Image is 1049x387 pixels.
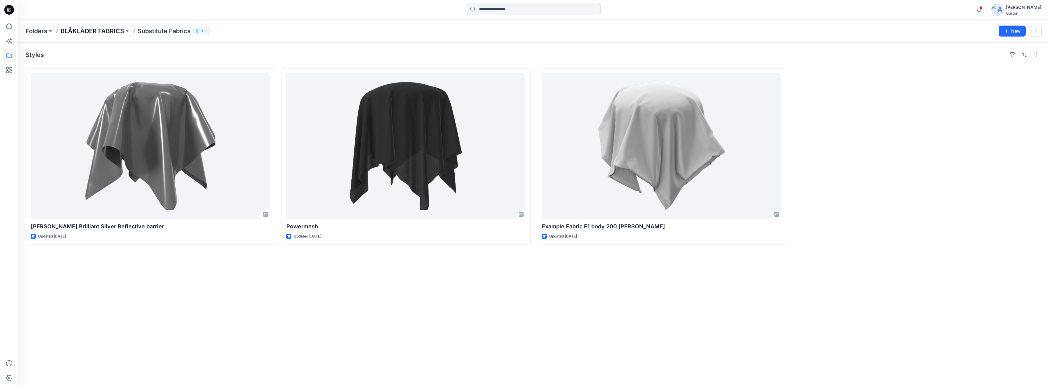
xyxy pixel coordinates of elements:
[991,4,1004,16] img: avatar
[294,233,321,240] p: Updated [DATE]
[138,27,191,35] p: Substitute Fabrics
[38,233,66,240] p: Updated [DATE]
[286,222,525,231] p: Powermesh
[542,73,781,219] a: Example Fabric F1 body 200 gr wadding
[31,222,270,231] p: [PERSON_NAME] Brilliant Silver Reflective barrier
[286,73,525,219] a: Powermesh
[31,73,270,219] a: Bemis Brilliant Silver Reflective barrier
[549,233,577,240] p: Updated [DATE]
[26,27,47,35] a: Folders
[26,51,44,58] h4: Styles
[542,222,781,231] p: Example Fabric F1 body 200 [PERSON_NAME]
[1006,4,1041,11] div: [PERSON_NAME]
[193,27,211,35] button: 9
[201,28,203,34] p: 9
[61,27,124,35] a: BLÅKLÄDER FABRICS
[1006,11,1041,16] div: Guston
[999,26,1026,37] button: New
